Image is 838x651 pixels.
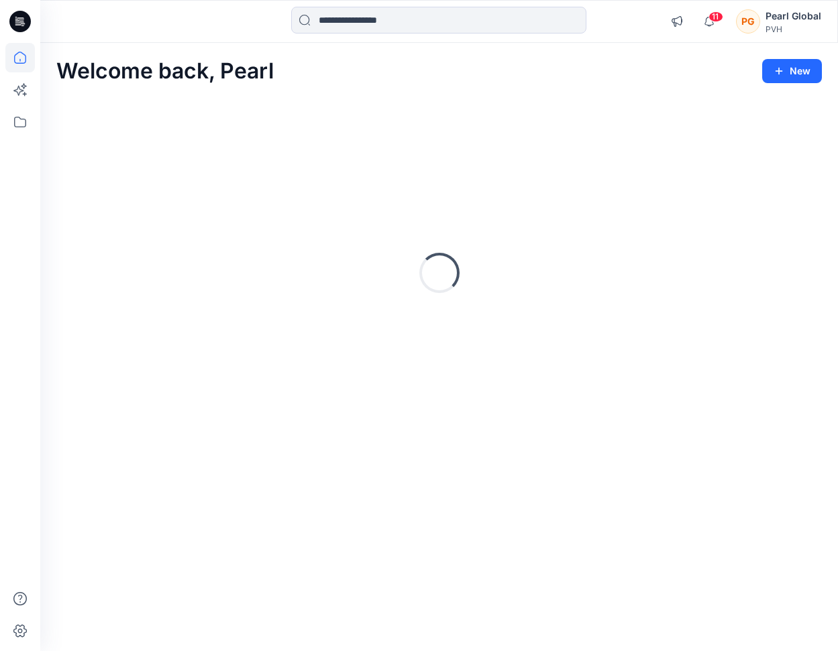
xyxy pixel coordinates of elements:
[736,9,760,34] div: PG
[766,24,821,34] div: PVH
[766,8,821,24] div: Pearl Global
[56,59,274,84] h2: Welcome back, Pearl
[709,11,723,22] span: 11
[762,59,822,83] button: New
